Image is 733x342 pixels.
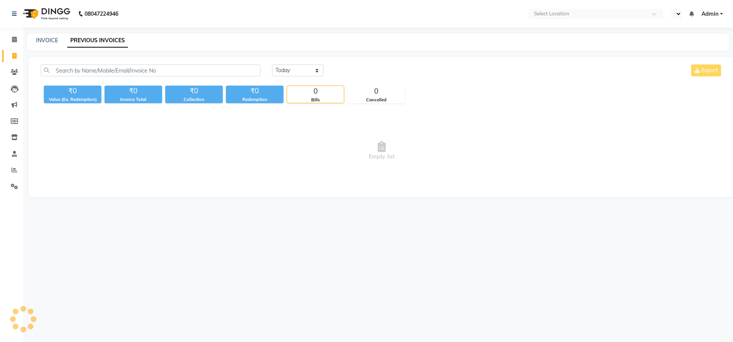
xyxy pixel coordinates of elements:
a: PREVIOUS INVOICES [67,34,128,48]
div: Cancelled [348,97,405,103]
div: 0 [348,86,405,97]
div: Select Location [534,10,569,18]
b: 08047224946 [85,3,118,25]
div: ₹0 [226,86,284,96]
div: ₹0 [104,86,162,96]
input: Search by Name/Mobile/Email/Invoice No [41,64,260,76]
div: Bills [287,97,344,103]
div: Value (Ex. Redemption) [44,96,101,103]
a: INVOICE [36,37,58,44]
div: ₹0 [44,86,101,96]
span: Admin [701,10,718,18]
div: Redemption [226,96,284,103]
div: 0 [287,86,344,97]
img: logo [20,3,72,25]
div: Invoice Total [104,96,162,103]
div: Collection [165,96,223,103]
span: Empty list [41,112,723,189]
div: ₹0 [165,86,223,96]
